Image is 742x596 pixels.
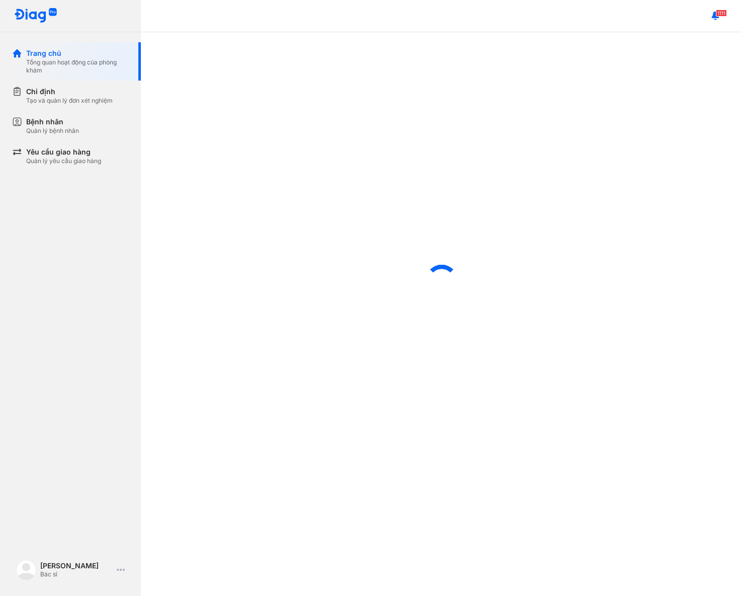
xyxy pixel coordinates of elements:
div: Bệnh nhân [26,117,79,127]
span: 1111 [716,10,727,17]
div: Chỉ định [26,87,113,97]
img: logo [16,560,36,580]
div: Bác sĩ [40,570,113,578]
div: Yêu cầu giao hàng [26,147,101,157]
img: logo [14,8,57,24]
div: Quản lý yêu cầu giao hàng [26,157,101,165]
div: [PERSON_NAME] [40,561,113,570]
div: Quản lý bệnh nhân [26,127,79,135]
div: Trang chủ [26,48,129,58]
div: Tạo và quản lý đơn xét nghiệm [26,97,113,105]
div: Tổng quan hoạt động của phòng khám [26,58,129,74]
